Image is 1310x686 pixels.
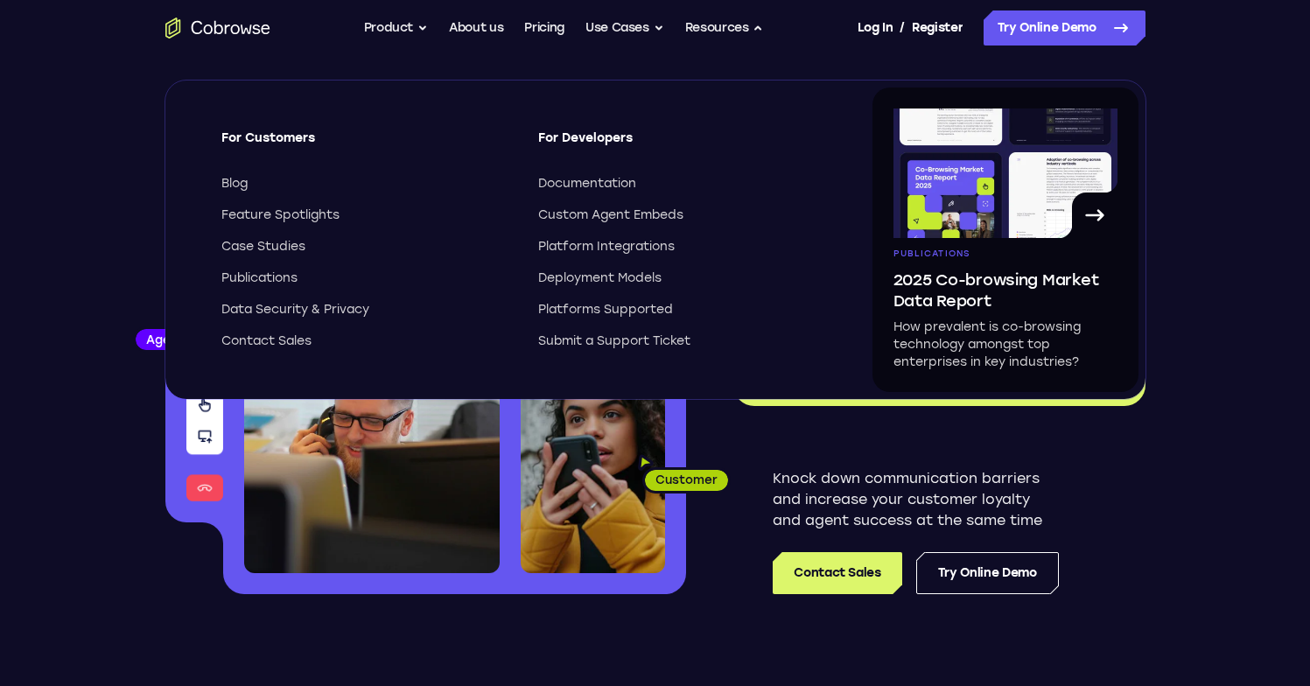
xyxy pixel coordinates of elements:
[221,175,507,192] a: Blog
[521,366,665,573] img: A customer holding their phone
[685,10,764,45] button: Resources
[364,10,429,45] button: Product
[538,269,823,287] a: Deployment Models
[912,10,963,45] a: Register
[538,206,823,224] a: Custom Agent Embeds
[585,10,664,45] button: Use Cases
[221,301,507,318] a: Data Security & Privacy
[221,129,507,161] span: For Customers
[538,238,675,255] span: Platform Integrations
[221,332,507,350] a: Contact Sales
[984,10,1145,45] a: Try Online Demo
[538,238,823,255] a: Platform Integrations
[900,17,905,38] span: /
[893,318,1117,371] p: How prevalent is co-browsing technology amongst top enterprises in key industries?
[773,468,1059,531] p: Knock down communication barriers and increase your customer loyalty and agent success at the sam...
[893,108,1117,238] img: A page from the browsing market ebook
[538,129,823,161] span: For Developers
[538,301,673,318] span: Platforms Supported
[538,301,823,318] a: Platforms Supported
[858,10,893,45] a: Log In
[165,17,270,38] a: Go to the home page
[221,332,312,350] span: Contact Sales
[538,269,662,287] span: Deployment Models
[538,175,636,192] span: Documentation
[538,332,823,350] a: Submit a Support Ticket
[221,175,248,192] span: Blog
[221,206,507,224] a: Feature Spotlights
[893,269,1117,311] span: 2025 Co-browsing Market Data Report
[773,552,901,594] a: Contact Sales
[221,238,305,255] span: Case Studies
[221,301,369,318] span: Data Security & Privacy
[916,552,1059,594] a: Try Online Demo
[244,261,500,573] img: A customer support agent talking on the phone
[538,332,690,350] span: Submit a Support Ticket
[524,10,564,45] a: Pricing
[221,238,507,255] a: Case Studies
[538,175,823,192] a: Documentation
[893,248,970,259] span: Publications
[221,206,340,224] span: Feature Spotlights
[449,10,503,45] a: About us
[221,269,298,287] span: Publications
[538,206,683,224] span: Custom Agent Embeds
[221,269,507,287] a: Publications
